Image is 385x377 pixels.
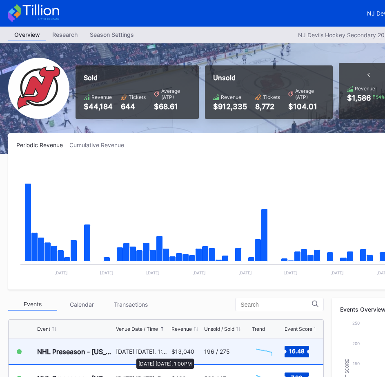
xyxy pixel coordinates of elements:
div: Event Score [285,326,312,332]
div: Season Settings [84,29,140,40]
text: 16.48 [289,347,305,354]
img: NJ_Devils_Hockey_Secondary.png [8,58,69,119]
div: $1,586 [347,94,371,102]
div: Revenue [221,94,241,100]
input: Search [240,301,312,308]
div: Transactions [106,298,155,311]
text: 200 [352,341,360,346]
div: $13,040 [171,348,194,355]
div: Average (ATP) [295,88,325,100]
div: NHL Preseason - [US_STATE] Rangers at [US_STATE] Devils [37,348,114,356]
div: Research [46,29,84,40]
div: [DATE] [DATE], 1:00PM [116,348,169,355]
text: [DATE] [238,270,252,275]
text: [DATE] [100,270,113,275]
a: Overview [8,29,46,41]
div: Tickets [263,94,280,100]
div: $912,335 [213,102,247,111]
div: Revenue [171,326,192,332]
div: $104.01 [288,102,325,111]
svg: Chart title [252,341,276,362]
text: [DATE] [192,270,206,275]
div: Event [37,326,50,332]
div: Periodic Revenue [16,141,69,148]
div: 644 [121,102,146,111]
div: 196 / 275 [204,348,230,355]
div: Unsold / Sold [204,326,234,332]
text: [DATE] [284,270,298,275]
a: Season Settings [84,29,140,41]
div: Events [8,298,57,311]
div: Cumulative Revenue [69,141,131,148]
div: $68.61 [154,102,191,111]
div: Trend [252,326,265,332]
text: 150 [353,361,360,366]
div: Average (ATP) [161,88,191,100]
div: Revenue [91,94,112,100]
div: Revenue [355,85,375,92]
div: $44,184 [84,102,113,111]
div: Tickets [129,94,146,100]
div: Unsold [213,74,325,82]
text: 250 [352,321,360,325]
div: Calendar [57,298,106,311]
text: [DATE] [146,270,160,275]
text: [DATE] [330,270,344,275]
a: Research [46,29,84,41]
div: 8,772 [255,102,280,111]
text: [DATE] [54,270,68,275]
div: Sold [84,74,191,82]
div: Venue Date / Time [116,326,158,332]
